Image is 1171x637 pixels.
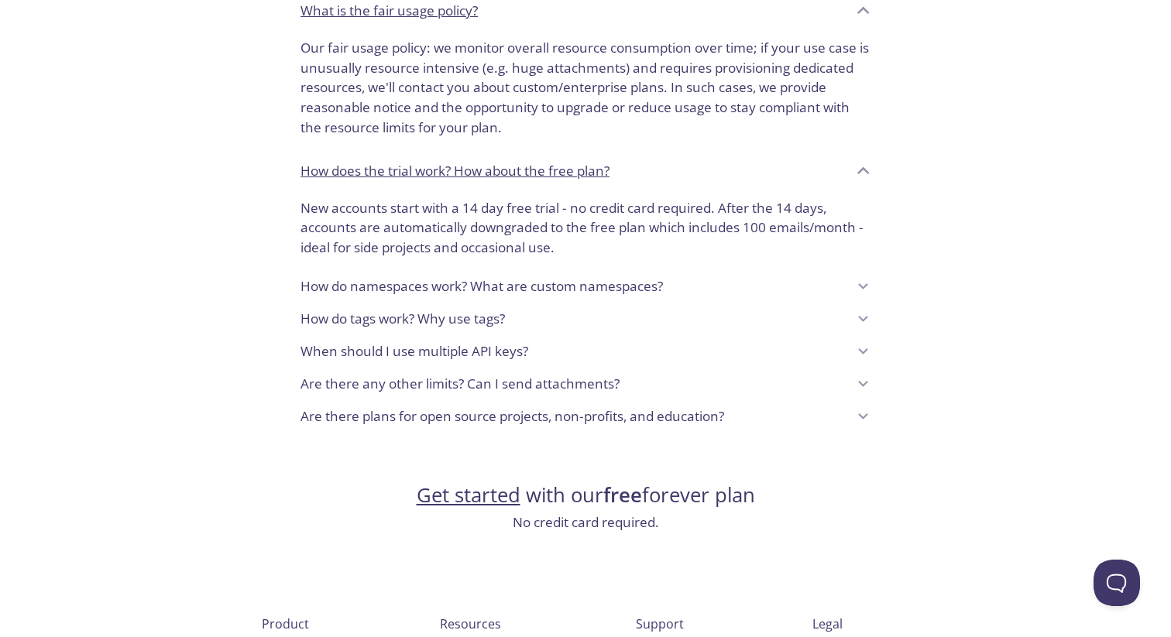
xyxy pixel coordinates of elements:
div: How do tags work? Why use tags? [288,303,883,335]
p: Are there any other limits? Can I send attachments? [300,374,620,394]
span: Product [262,615,309,632]
p: How does the trial work? How about the free plan? [300,161,610,181]
p: When should I use multiple API keys? [300,341,528,361]
p: How do tags work? Why use tags? [300,309,505,329]
div: How does the trial work? How about the free plan? [288,192,883,270]
div: How does the trial work? How about the free plan? [288,150,883,192]
p: What is the fair usage policy? [300,1,478,21]
p: New accounts start with a 14 day free trial - no credit card required. After the 14 days, account... [300,198,871,258]
a: Get started [417,481,520,509]
div: How do namespaces work? What are custom namespaces? [288,270,883,303]
h3: No credit card required. [417,512,755,533]
span: Support [636,615,684,632]
h2: with our forever plan [417,482,755,509]
p: How do namespaces work? What are custom namespaces? [300,276,663,296]
div: Are there any other limits? Can I send attachments? [288,368,883,400]
iframe: Help Scout Beacon - Open [1094,560,1140,606]
p: Our fair usage policy: we monitor overall resource consumption over time; if your use case is unu... [300,38,871,138]
div: When should I use multiple API keys? [288,335,883,368]
span: Resources [440,615,501,632]
div: Are there plans for open source projects, non-profits, and education? [288,400,883,433]
span: Legal [812,615,843,632]
p: Are there plans for open source projects, non-profits, and education? [300,406,724,426]
strong: free [603,481,642,509]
